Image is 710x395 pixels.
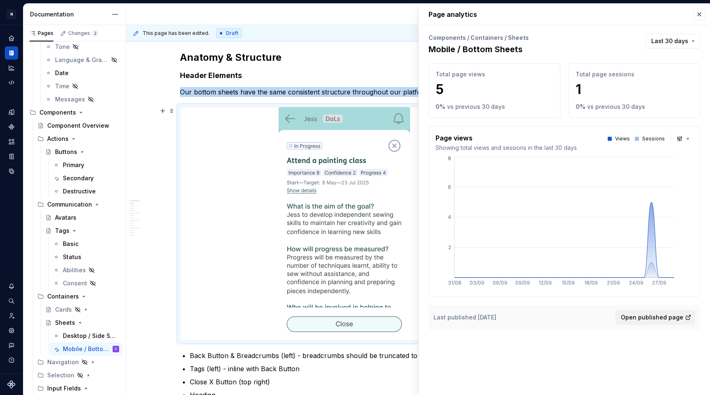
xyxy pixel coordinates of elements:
a: Messages [42,93,122,106]
tspan: 06/09 [493,280,507,286]
span: Last 30 days [651,37,688,45]
div: Input Fields [34,382,122,395]
a: Cards [42,303,122,316]
p: Page views [436,133,577,143]
tspan: 21/09 [607,280,620,286]
div: Abilities [63,266,86,274]
tspan: 18/09 [584,280,598,286]
button: Notifications [5,280,18,293]
svg: Supernova Logo [7,380,16,388]
p: Components / Containers / Sheets [429,34,529,42]
div: Cards [55,305,72,314]
p: Last published [DATE] [433,313,496,322]
a: Documentation [5,46,18,60]
div: Tags [55,227,69,235]
div: Containers [47,292,79,301]
div: Secondary [63,174,94,182]
a: Components [5,120,18,133]
a: Component Overview [34,119,122,132]
a: Home [5,32,18,45]
span: 2 [92,30,98,37]
a: Tone [42,40,122,53]
a: Settings [5,324,18,337]
div: Time [55,82,69,90]
tspan: 27/09 [652,280,666,286]
div: Communication [47,200,92,209]
p: Total page sessions [576,70,694,78]
div: Tone [55,43,70,51]
h2: Anatomy & Structure [180,51,509,64]
div: Avatars [55,214,76,222]
button: Search ⌘K [5,294,18,308]
div: Actions [34,132,122,145]
a: Secondary [50,172,122,185]
p: vs previous 30 days [587,103,645,111]
div: Buttons [55,148,77,156]
tspan: 24/09 [629,280,643,286]
a: Invite team [5,309,18,322]
div: Desktop / Side Sheets [63,332,118,340]
div: Selection [47,371,74,379]
div: Analytics [5,61,18,74]
p: Showing total views and sessions in the last 30 days [436,144,577,152]
p: vs previous 30 days [447,103,505,111]
button: Open published page [615,310,695,325]
a: Avatars [42,211,122,224]
tspan: 2 [448,244,451,250]
tspan: 03/09 [470,280,484,286]
div: Documentation [30,10,108,18]
div: Sheets [55,319,75,327]
tspan: 15/09 [562,280,575,286]
div: Navigation [34,356,122,369]
div: Components [39,108,76,117]
p: Sessions [642,135,665,142]
a: Basic [50,237,122,250]
a: Design tokens [5,106,18,119]
p: Back Button & Breadcrumbs (left) - breadcrumbs should be truncated to fit within one line [190,351,509,361]
a: Status [50,250,122,264]
a: Abilities [50,264,122,277]
a: Destructive [50,185,122,198]
p: Our bottom sheets have the same consistent structure throughout our platform: [180,87,509,97]
div: Communication [34,198,122,211]
span: This page has been edited. [143,30,210,37]
a: Data sources [5,165,18,178]
div: Component Overview [47,122,109,130]
a: Tags [42,224,122,237]
p: Views [615,135,630,142]
div: N [7,9,16,19]
button: Last 30 days [646,34,700,48]
a: Language & Grammar [42,53,122,67]
button: Contact support [5,339,18,352]
div: Basic [63,240,78,248]
div: Actions [47,135,69,143]
tspan: 8 [448,155,451,161]
h4: Header Elements [180,71,509,80]
a: Storybook stories [5,150,18,163]
a: Assets [5,135,18,148]
div: Code automation [5,76,18,89]
p: Tags (left) - inline with Back Button [190,364,509,374]
a: Consent [50,277,122,290]
p: 5 [436,81,553,98]
div: Pages [30,30,53,37]
a: Desktop / Side Sheets [50,329,122,342]
a: Buttons [42,145,122,158]
p: 1 [576,81,694,98]
div: Status [63,253,81,261]
div: Messages [55,95,85,103]
p: Mobile / Bottom Sheets [429,44,529,55]
span: Open published page [621,313,683,322]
